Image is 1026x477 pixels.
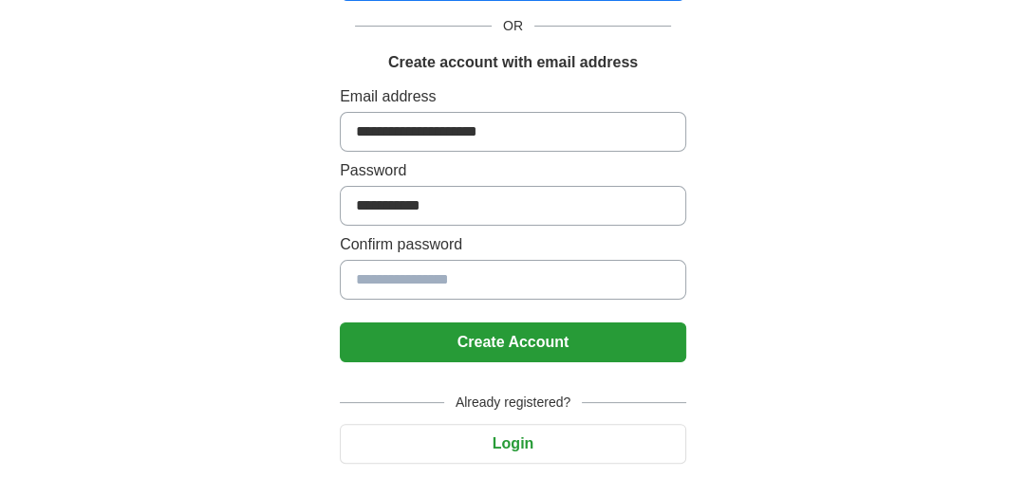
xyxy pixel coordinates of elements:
[340,233,686,256] label: Confirm password
[444,393,582,413] span: Already registered?
[388,51,638,74] h1: Create account with email address
[340,424,686,464] button: Login
[340,322,686,362] button: Create Account
[492,16,534,36] span: OR
[340,435,686,451] a: Login
[340,85,686,108] label: Email address
[340,159,686,182] label: Password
